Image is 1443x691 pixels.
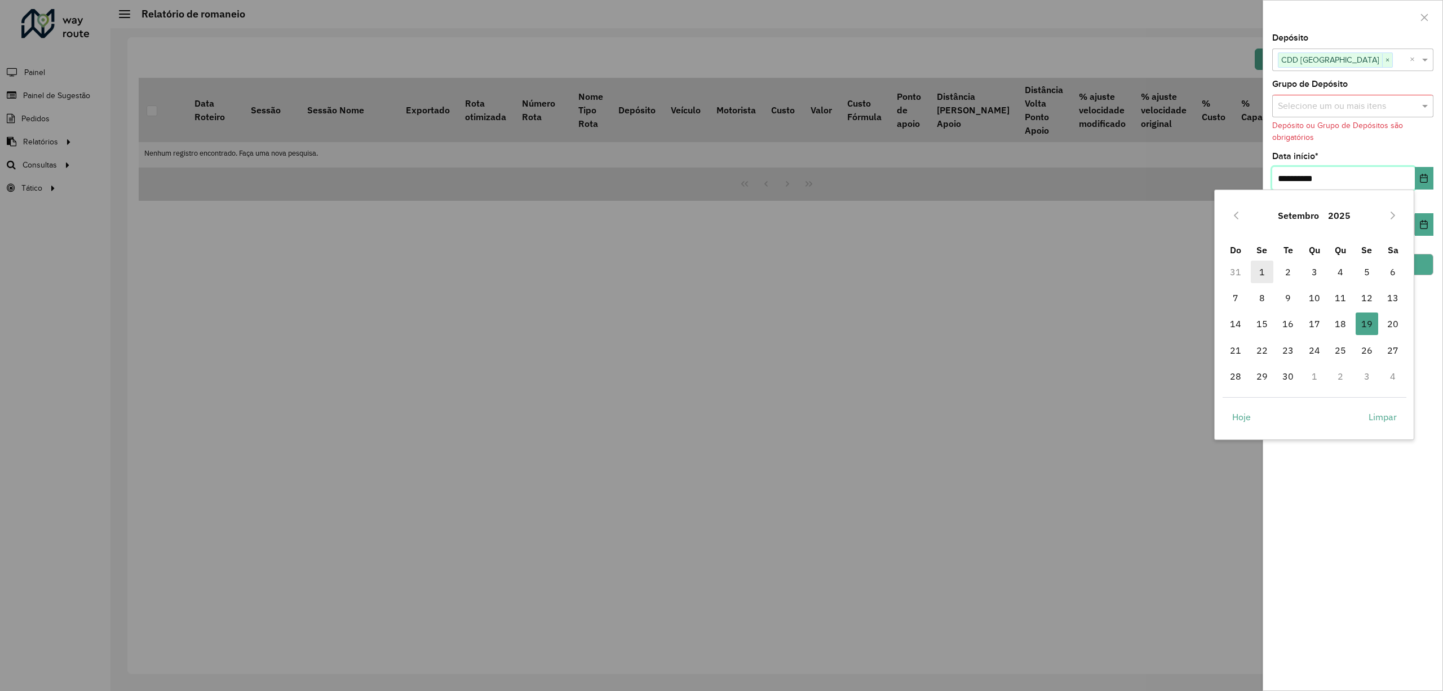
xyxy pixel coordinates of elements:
span: 8 [1251,287,1273,309]
span: 20 [1382,313,1404,335]
span: 14 [1224,313,1247,335]
span: 12 [1356,287,1378,309]
span: 24 [1303,339,1326,362]
button: Previous Month [1227,206,1245,225]
span: Do [1230,244,1241,256]
span: Sa [1388,244,1398,256]
td: 28 [1223,363,1249,389]
button: Next Month [1384,206,1402,225]
span: 7 [1224,287,1247,309]
td: 30 [1275,363,1302,389]
span: 17 [1303,313,1326,335]
span: 2 [1277,261,1299,283]
td: 16 [1275,311,1302,337]
td: 3 [1302,259,1328,285]
button: Choose Date [1415,213,1433,236]
td: 11 [1327,285,1354,311]
span: 23 [1277,339,1299,362]
span: 5 [1356,261,1378,283]
button: Choose Date [1415,167,1433,190]
formly-validation-message: Depósito ou Grupo de Depósitos são obrigatórios [1272,121,1403,142]
td: 19 [1354,311,1380,337]
td: 17 [1302,311,1328,337]
td: 14 [1223,311,1249,337]
span: 10 [1303,287,1326,309]
span: Te [1283,244,1293,256]
td: 2 [1275,259,1302,285]
span: 30 [1277,365,1299,388]
div: Choose Date [1214,190,1414,440]
td: 2 [1327,363,1354,389]
span: Clear all [1410,53,1419,67]
td: 5 [1354,259,1380,285]
span: 22 [1251,339,1273,362]
button: Choose Month [1273,202,1324,229]
span: 16 [1277,313,1299,335]
span: Hoje [1232,410,1251,424]
span: 25 [1329,339,1352,362]
span: 11 [1329,287,1352,309]
td: 20 [1380,311,1406,337]
td: 23 [1275,337,1302,363]
label: Data início [1272,149,1318,163]
span: 28 [1224,365,1247,388]
td: 10 [1302,285,1328,311]
td: 12 [1354,285,1380,311]
td: 9 [1275,285,1302,311]
td: 22 [1249,337,1276,363]
td: 26 [1354,337,1380,363]
label: Grupo de Depósito [1272,77,1348,91]
td: 4 [1380,363,1406,389]
td: 7 [1223,285,1249,311]
td: 1 [1302,363,1328,389]
td: 24 [1302,337,1328,363]
span: 19 [1356,313,1378,335]
td: 13 [1380,285,1406,311]
span: 15 [1251,313,1273,335]
span: Qu [1335,244,1346,256]
td: 8 [1249,285,1276,311]
span: 18 [1329,313,1352,335]
button: Hoje [1223,406,1260,428]
td: 27 [1380,337,1406,363]
span: Se [1256,244,1267,256]
span: 6 [1382,261,1404,283]
span: × [1382,54,1392,67]
span: 4 [1329,261,1352,283]
span: Limpar [1369,410,1397,424]
span: 29 [1251,365,1273,388]
span: Se [1361,244,1372,256]
span: 1 [1251,261,1273,283]
td: 31 [1223,259,1249,285]
span: 9 [1277,287,1299,309]
td: 6 [1380,259,1406,285]
span: 13 [1382,287,1404,309]
td: 18 [1327,311,1354,337]
span: 21 [1224,339,1247,362]
td: 1 [1249,259,1276,285]
span: Qu [1309,244,1320,256]
span: 3 [1303,261,1326,283]
td: 3 [1354,363,1380,389]
td: 4 [1327,259,1354,285]
span: 27 [1382,339,1404,362]
span: 26 [1356,339,1378,362]
td: 25 [1327,337,1354,363]
button: Choose Year [1324,202,1355,229]
span: CDD [GEOGRAPHIC_DATA] [1278,53,1382,67]
td: 15 [1249,311,1276,337]
label: Depósito [1272,31,1308,45]
td: 29 [1249,363,1276,389]
button: Limpar [1359,406,1406,428]
td: 21 [1223,337,1249,363]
